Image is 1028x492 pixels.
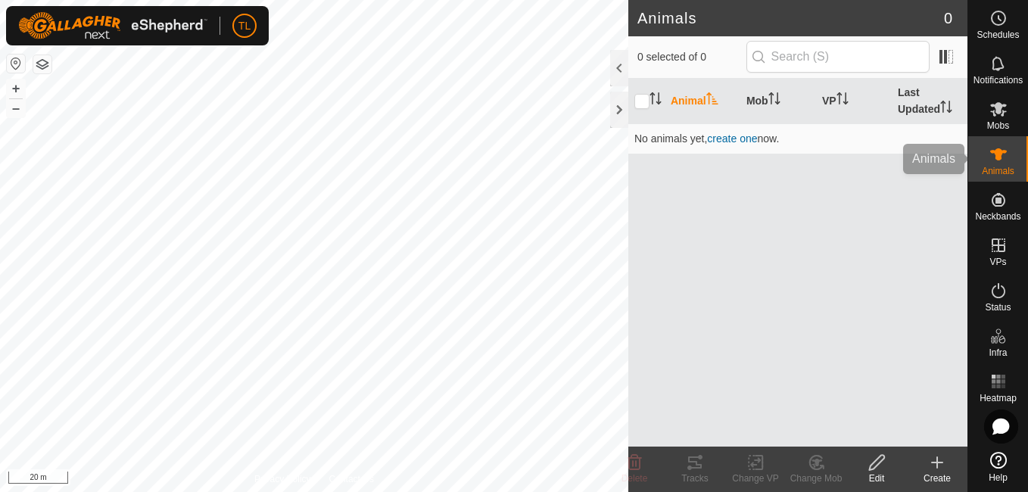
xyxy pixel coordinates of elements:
[628,123,967,154] td: No animals yet, now.
[846,472,907,485] div: Edit
[33,55,51,73] button: Map Layers
[7,99,25,117] button: –
[768,95,780,107] p-sorticon: Activate to sort
[989,257,1006,266] span: VPs
[980,394,1017,403] span: Heatmap
[725,472,786,485] div: Change VP
[892,79,967,124] th: Last Updated
[254,472,311,486] a: Privacy Policy
[7,54,25,73] button: Reset Map
[907,472,967,485] div: Create
[944,7,952,30] span: 0
[621,473,648,484] span: Delete
[989,473,1008,482] span: Help
[740,79,816,124] th: Mob
[977,30,1019,39] span: Schedules
[968,446,1028,488] a: Help
[940,103,952,115] p-sorticon: Activate to sort
[7,79,25,98] button: +
[982,167,1014,176] span: Animals
[706,95,718,107] p-sorticon: Activate to sort
[650,95,662,107] p-sorticon: Activate to sort
[975,212,1020,221] span: Neckbands
[746,41,930,73] input: Search (S)
[989,348,1007,357] span: Infra
[18,12,207,39] img: Gallagher Logo
[637,9,944,27] h2: Animals
[816,79,892,124] th: VP
[637,49,746,65] span: 0 selected of 0
[836,95,849,107] p-sorticon: Activate to sort
[665,472,725,485] div: Tracks
[238,18,251,34] span: TL
[987,121,1009,130] span: Mobs
[985,303,1011,312] span: Status
[329,472,374,486] a: Contact Us
[786,472,846,485] div: Change Mob
[973,76,1023,85] span: Notifications
[707,132,757,145] span: create one
[665,79,740,124] th: Animal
